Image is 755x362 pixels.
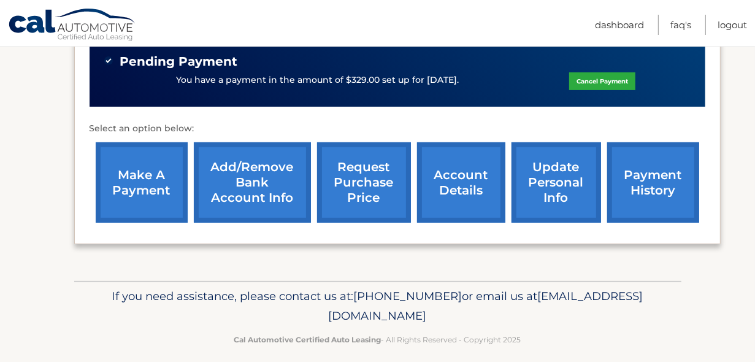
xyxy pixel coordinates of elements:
a: Cancel Payment [569,72,635,90]
a: Dashboard [595,15,644,35]
p: - All Rights Reserved - Copyright 2025 [82,333,673,346]
a: payment history [607,142,699,223]
a: account details [417,142,505,223]
a: Logout [718,15,747,35]
p: You have a payment in the amount of $329.00 set up for [DATE]. [176,74,459,87]
a: FAQ's [670,15,691,35]
p: If you need assistance, please contact us at: or email us at [82,287,673,326]
img: check-green.svg [104,56,113,65]
strong: Cal Automotive Certified Auto Leasing [234,335,381,344]
span: Pending Payment [120,54,238,69]
a: update personal info [512,142,601,223]
a: Cal Automotive [8,8,137,44]
span: [PHONE_NUMBER] [354,289,462,303]
a: Add/Remove bank account info [194,142,311,223]
span: [EMAIL_ADDRESS][DOMAIN_NAME] [329,289,643,323]
a: request purchase price [317,142,411,223]
p: Select an option below: [90,121,705,136]
a: make a payment [96,142,188,223]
